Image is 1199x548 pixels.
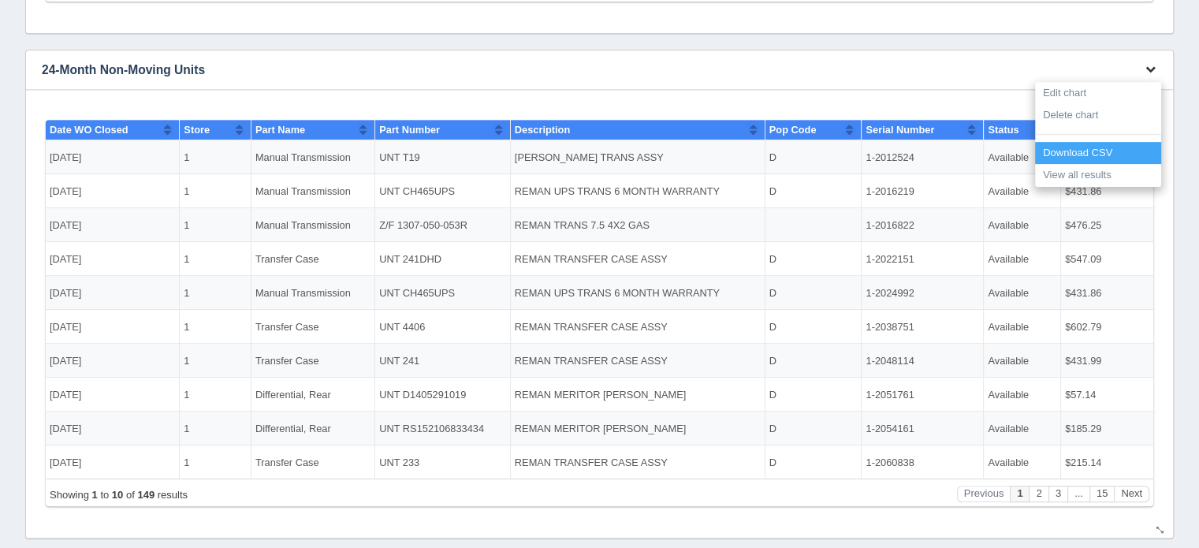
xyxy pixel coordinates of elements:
[942,35,1019,69] td: Available
[209,155,333,196] td: Transfer Case
[1019,238,1111,272] td: $431.99
[138,204,210,238] td: 1
[337,18,398,30] span: Part Number
[468,196,723,236] td: REMAN UPS TRANS 6 MONTH WARRANTY
[468,238,723,272] td: REMAN TRANSFER CASE ASSY
[333,136,469,170] td: UNT 241DHD
[209,306,333,340] td: Differential, Rear
[723,35,820,75] td: D
[1019,155,1111,196] td: $547.09
[802,14,813,33] button: Sort column ascending
[1072,380,1108,397] button: Next
[1019,272,1111,306] td: $57.14
[942,340,1019,374] td: Available
[316,14,326,33] button: Sort column ascending
[138,115,210,155] td: 1
[4,397,138,436] td: [DATE]
[142,18,168,30] span: Store
[468,115,723,155] td: REMAN TRANS 7.5 4X2 GAS
[4,35,138,69] td: [DATE]
[4,276,138,316] td: [DATE]
[942,236,1019,276] td: Available
[333,236,469,276] td: UNT 4406
[4,236,138,276] td: [DATE]
[468,155,723,196] td: REMAN TRANSFER CASE ASSY
[942,316,1019,356] td: Available
[333,170,469,204] td: UNT CH465UPS
[209,170,333,204] td: Manual Transmission
[728,18,775,30] span: Pop Code
[1019,276,1111,316] td: $431.99
[26,50,1125,90] h3: 24-Month Non-Moving Units
[987,443,1006,460] button: Page 2
[214,18,263,30] span: Part Name
[4,170,138,204] td: [DATE]
[333,103,469,136] td: Z/F 1307-050-053R
[723,276,820,316] td: D
[468,35,723,69] td: [PERSON_NAME] TRANS ASSY
[333,75,469,115] td: UNT CH465UPS
[942,276,1019,316] td: Available
[942,356,1019,397] td: Available
[95,383,113,395] b: 149
[942,69,1019,103] td: Available
[723,35,820,69] td: D
[1019,35,1111,75] td: $735.40
[1019,316,1111,356] td: $57.14
[1007,443,1026,460] button: Page 3
[942,238,1019,272] td: Available
[706,14,717,33] button: Sort column ascending
[138,155,210,196] td: 1
[209,35,333,75] td: Manual Transmission
[1019,69,1111,103] td: $431.86
[824,18,892,30] span: Serial Number
[468,276,723,316] td: REMAN TRANSFER CASE ASSY
[468,35,723,75] td: [PERSON_NAME] TRANS ASSY
[723,356,820,397] td: D
[333,69,469,103] td: UNT CH465UPS
[4,272,138,306] td: [DATE]
[820,272,942,306] td: 1-2051761
[8,447,146,459] div: Page 1 of 52
[1035,82,1161,105] a: Edit chart
[1019,356,1111,397] td: $185.29
[942,272,1019,306] td: Available
[138,236,210,276] td: 1
[820,356,942,397] td: 1-2054161
[942,35,1019,75] td: Available
[8,384,146,396] div: Page 1 of 15
[138,103,210,136] td: 1
[925,14,935,33] button: Sort column ascending
[942,397,1019,436] td: Available
[209,356,333,397] td: Differential, Rear
[333,115,469,155] td: Z/F 1307-050-053R
[138,170,210,204] td: 1
[1035,104,1161,127] a: Delete chart
[473,18,528,30] span: Description
[468,69,723,103] td: REMAN UPS TRANS 6 MONTH WARRANTY
[1035,142,1161,165] a: Download CSV
[138,35,210,69] td: 1
[723,238,820,272] td: D
[468,316,723,356] td: REMAN MERITOR [PERSON_NAME]
[333,196,469,236] td: UNT CH465UPS
[209,316,333,356] td: Differential, Rear
[70,383,81,395] b: 10
[209,276,333,316] td: Transfer Case
[820,196,942,236] td: 1-2024992
[942,75,1019,115] td: Available
[4,238,138,272] td: [DATE]
[138,75,210,115] td: 1
[138,272,210,306] td: 1
[820,75,942,115] td: 1-2016219
[1019,103,1111,136] td: $476.25
[8,18,87,30] span: Date WO Closed
[1095,14,1105,33] button: Sort column ascending
[1026,443,1048,460] button: ...
[1048,443,1072,460] button: Page 52
[138,397,210,436] td: 1
[121,14,131,33] button: Sort column ascending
